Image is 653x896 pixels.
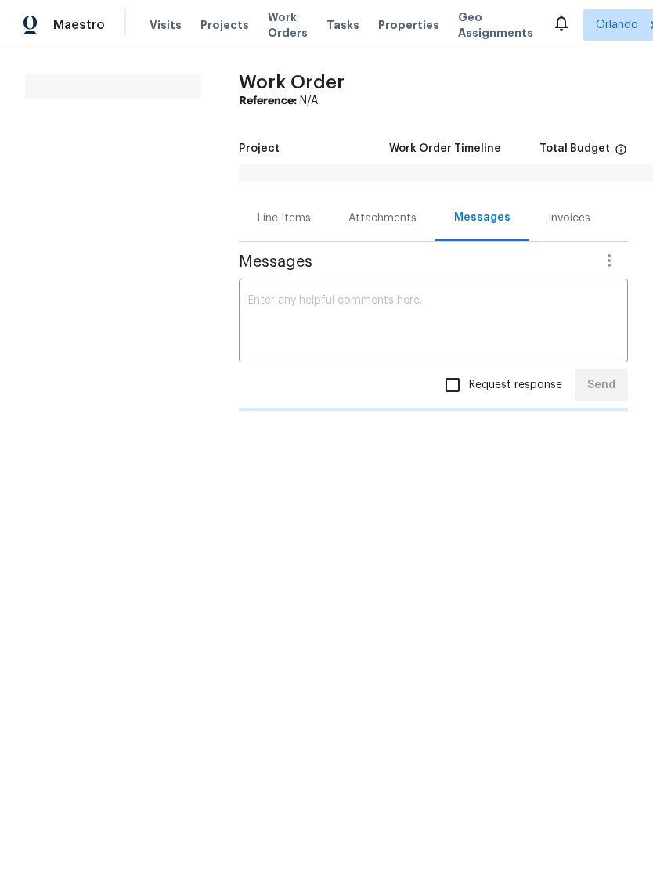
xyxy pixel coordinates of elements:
span: Properties [378,17,439,33]
span: Work Order [239,73,345,92]
h5: Project [239,143,280,154]
span: Visits [150,17,182,33]
div: Invoices [548,211,590,226]
div: Messages [454,210,510,225]
span: Maestro [53,17,105,33]
div: Attachments [348,211,417,226]
span: Geo Assignments [458,9,533,41]
span: Work Orders [268,9,308,41]
span: Projects [200,17,249,33]
div: N/A [239,93,628,109]
span: Tasks [326,20,359,31]
h5: Work Order Timeline [389,143,501,154]
span: Request response [469,377,562,394]
b: Reference: [239,95,297,106]
div: Line Items [258,211,311,226]
span: The total cost of line items that have been proposed by Opendoor. This sum includes line items th... [615,143,627,164]
span: Messages [239,254,590,270]
span: Orlando [596,17,638,33]
h5: Total Budget [539,143,610,154]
